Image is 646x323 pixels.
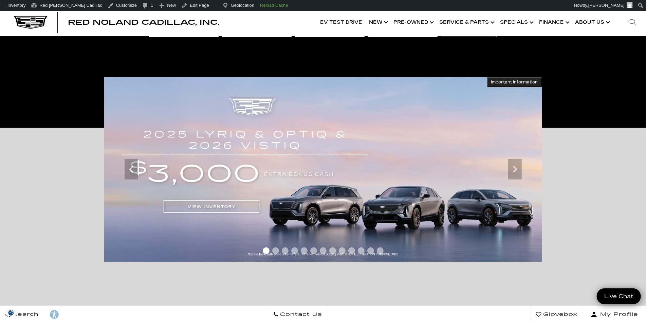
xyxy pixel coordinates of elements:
[310,247,317,254] span: Go to slide 6
[68,18,219,26] span: Red Noland Cadillac, Inc.
[588,3,625,8] span: [PERSON_NAME]
[491,79,538,85] span: Important Information
[377,247,384,254] span: Go to slide 13
[531,306,583,323] a: Glovebox
[272,247,279,254] span: Go to slide 2
[597,310,638,319] span: My Profile
[279,310,322,319] span: Contact Us
[3,309,19,316] img: Opt-Out Icon
[14,16,48,29] img: Cadillac Dark Logo with Cadillac White Text
[487,77,542,87] button: Important Information
[104,77,542,262] img: 2509-September-FOM-2025-cta-bonus-cash
[497,9,536,36] a: Specials
[68,19,219,26] a: Red Noland Cadillac, Inc.
[583,306,646,323] button: Open user profile menu
[366,9,390,36] a: New
[390,9,436,36] a: Pre-Owned
[329,247,336,254] span: Go to slide 8
[601,292,637,300] span: Live Chat
[11,310,39,319] span: Search
[301,247,308,254] span: Go to slide 5
[282,247,289,254] span: Go to slide 3
[291,247,298,254] span: Go to slide 4
[436,9,497,36] a: Service & Parts
[3,309,19,316] section: Click to Open Cookie Consent Modal
[125,159,138,179] div: Previous
[348,247,355,254] span: Go to slide 10
[320,247,327,254] span: Go to slide 7
[268,306,328,323] a: Contact Us
[541,310,577,319] span: Glovebox
[339,247,346,254] span: Go to slide 9
[367,247,374,254] span: Go to slide 12
[508,159,522,179] div: Next
[358,247,365,254] span: Go to slide 11
[597,288,641,304] a: Live Chat
[572,9,612,36] a: About Us
[536,9,572,36] a: Finance
[263,247,270,254] span: Go to slide 1
[317,9,366,36] a: EV Test Drive
[260,3,288,8] strong: Reload Cache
